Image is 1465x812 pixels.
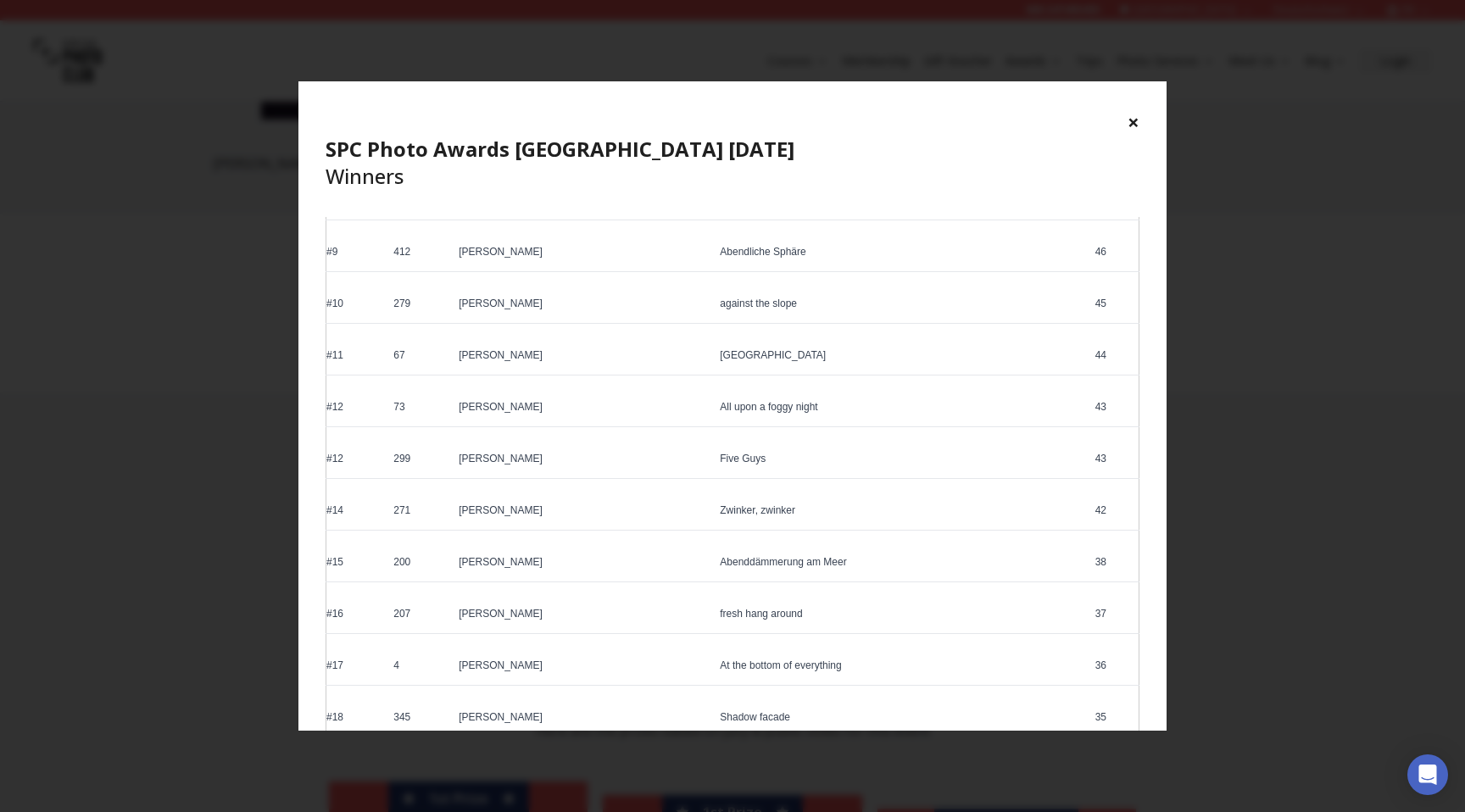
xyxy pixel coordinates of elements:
td: 35 [1089,703,1139,737]
td: 46 [1089,238,1139,272]
td: #17 [326,651,388,685]
td: 44 [1089,341,1139,375]
td: 4 [387,651,453,685]
h4: Winners [326,136,1139,190]
td: [PERSON_NAME] [453,703,714,737]
td: #14 [326,496,388,530]
td: 200 [387,548,453,581]
td: 73 [387,392,453,426]
td: #9 [326,238,388,272]
td: #12 [326,444,388,478]
td: [PERSON_NAME] [453,341,714,375]
td: [PERSON_NAME] [453,496,714,530]
td: At the bottom of everything [714,651,1089,685]
td: 412 [387,238,453,272]
td: 43 [1089,392,1139,426]
td: #11 [326,341,388,375]
td: fresh hang around [714,599,1089,633]
td: 38 [1089,548,1139,581]
td: [PERSON_NAME] [453,392,714,426]
td: [PERSON_NAME] [453,444,714,478]
td: [PERSON_NAME] [453,651,714,685]
td: 345 [387,703,453,737]
td: #10 [326,289,388,323]
td: 42 [1089,496,1139,530]
td: #12 [326,392,388,426]
td: 45 [1089,289,1139,323]
td: 43 [1089,444,1139,478]
td: 67 [387,341,453,375]
td: 279 [387,289,453,323]
td: [PERSON_NAME] [453,548,714,581]
td: against the slope [714,289,1089,323]
div: Open Intercom Messenger [1407,754,1448,795]
td: 37 [1089,599,1139,633]
td: [PERSON_NAME] [453,289,714,323]
td: #15 [326,548,388,581]
td: #18 [326,703,388,737]
td: Abenddämmerung am Meer [714,548,1089,581]
td: 299 [387,444,453,478]
td: All upon a foggy night [714,392,1089,426]
td: Five Guys [714,444,1089,478]
td: [GEOGRAPHIC_DATA] [714,341,1089,375]
td: #16 [326,599,388,633]
td: 36 [1089,651,1139,685]
td: Zwinker, zwinker [714,496,1089,530]
td: Shadow facade [714,703,1089,737]
td: 207 [387,599,453,633]
td: [PERSON_NAME] [453,238,714,272]
td: [PERSON_NAME] [453,599,714,633]
b: SPC Photo Awards [GEOGRAPHIC_DATA] [DATE] [326,135,794,163]
td: Abendliche Sphäre [714,238,1089,272]
button: × [1128,108,1139,136]
td: 271 [387,496,453,530]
